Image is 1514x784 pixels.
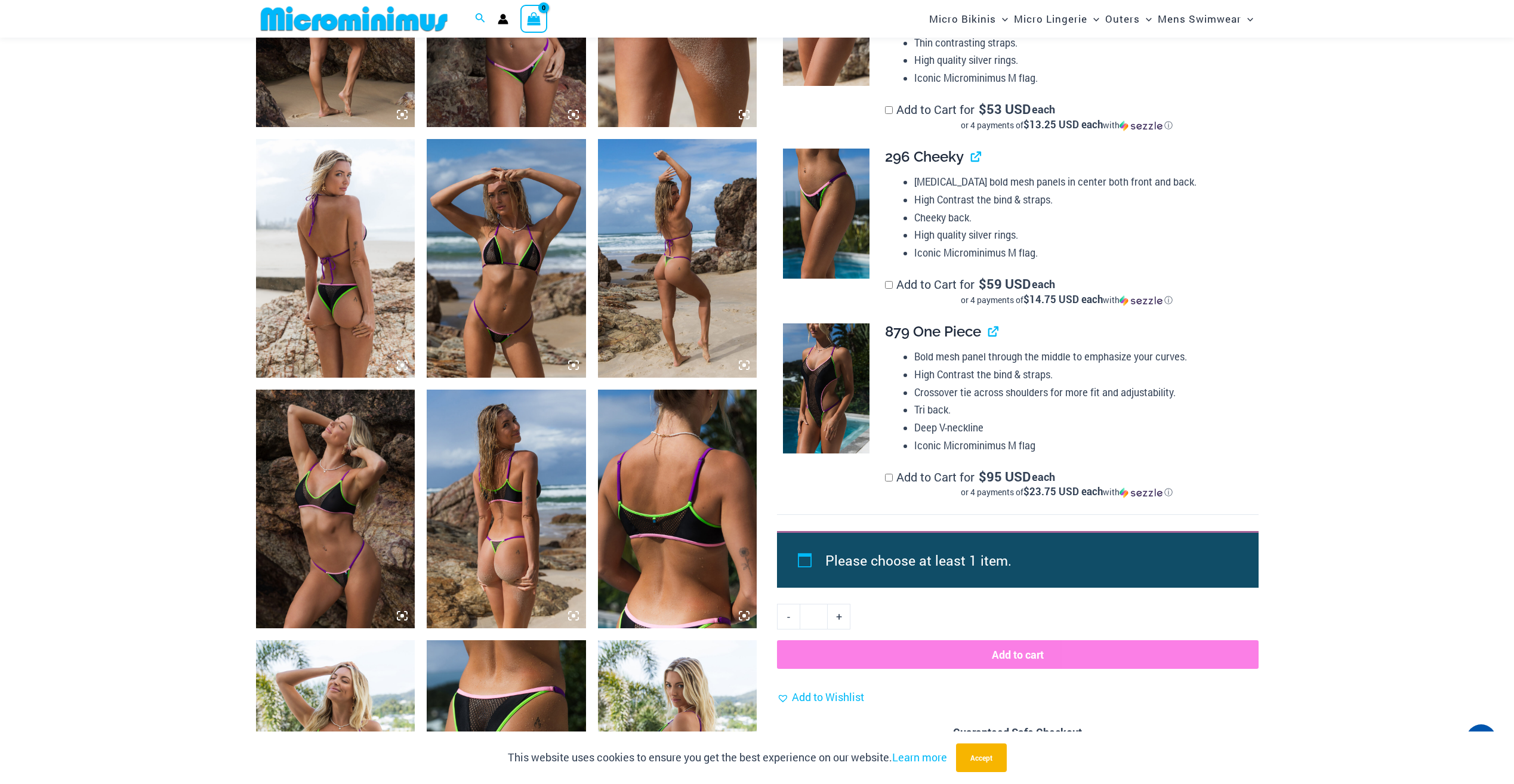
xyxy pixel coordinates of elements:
[825,547,1231,574] li: Please choose at least 1 item.
[1241,4,1253,34] span: Menu Toggle
[1105,4,1140,34] span: Outers
[1155,4,1256,34] a: Mens SwimwearMenu ToggleMenu Toggle
[520,5,548,32] a: View Shopping Cart, empty
[979,278,1031,290] span: 59 USD
[885,119,1248,131] div: or 4 payments of with
[979,471,1031,483] span: 95 USD
[1023,292,1103,306] span: $14.75 USD each
[777,640,1258,669] button: Add to cart
[256,5,452,32] img: MM SHOP LOGO FLAT
[508,749,947,767] p: This website uses cookies to ensure you get the best experience on our website.
[914,191,1248,209] li: High Contrast the bind & straps.
[885,486,1248,498] div: or 4 payments of$23.75 USD eachwithSezzle Click to learn more about Sezzle
[1140,4,1152,34] span: Menu Toggle
[914,209,1248,227] li: Cheeky back.
[1023,118,1103,131] span: $13.25 USD each
[956,743,1007,772] button: Accept
[929,4,996,34] span: Micro Bikinis
[1011,4,1102,34] a: Micro LingerieMenu ToggleMenu Toggle
[598,139,757,378] img: Reckless Neon Crush Black Neon 306 Tri Top 466 Thong
[885,294,1248,306] div: or 4 payments of$14.75 USD eachwithSezzle Click to learn more about Sezzle
[1087,4,1099,34] span: Menu Toggle
[427,390,586,628] img: Reckless Neon Crush Black Neon 349 Crop Top 466 Thong
[1032,278,1055,290] span: each
[996,4,1008,34] span: Menu Toggle
[828,604,850,629] a: +
[885,106,893,114] input: Add to Cart for$53 USD eachor 4 payments of$13.25 USD eachwithSezzle Click to learn more about Se...
[1032,103,1055,115] span: each
[914,348,1248,366] li: Bold mesh panel through the middle to emphasize your curves.
[1014,4,1087,34] span: Micro Lingerie
[1032,471,1055,483] span: each
[914,69,1248,87] li: Iconic Microminimus M flag.
[598,390,757,628] img: Reckless Neon Crush Black Neon 349 Crop Top
[914,226,1248,244] li: High quality silver rings.
[792,690,864,704] span: Add to Wishlist
[777,689,864,706] a: Add to Wishlist
[885,276,1248,306] label: Add to Cart for
[256,390,415,628] img: Reckless Neon Crush Black Neon 349 Crop Top 466 Thong
[885,323,981,340] span: 879 One Piece
[1120,295,1163,306] img: Sezzle
[885,148,964,165] span: 296 Cheeky
[1120,121,1163,131] img: Sezzle
[427,139,586,378] img: Reckless Neon Crush Black Neon 306 Tri Top 466 Thong
[885,119,1248,131] div: or 4 payments of$13.25 USD eachwithSezzle Click to learn more about Sezzle
[885,486,1248,498] div: or 4 payments of with
[914,173,1248,191] li: [MEDICAL_DATA] bold mesh panels in center both front and back.
[783,323,869,453] img: Reckless Neon Crush Black Neon 879 One Piece
[1158,4,1241,34] span: Mens Swimwear
[1120,487,1163,498] img: Sezzle
[885,469,1248,499] label: Add to Cart for
[914,366,1248,384] li: High Contrast the bind & straps.
[256,139,415,378] img: Reckless Neon Crush Black Neon 306 Tri Top 296 Cheeky
[800,604,828,629] input: Product quantity
[914,51,1248,69] li: High quality silver rings.
[885,101,1248,131] label: Add to Cart for
[914,244,1248,262] li: Iconic Microminimus M flag.
[892,750,947,764] a: Learn more
[924,2,1259,36] nav: Site Navigation
[979,100,986,118] span: $
[498,14,508,24] a: Account icon link
[885,474,893,481] input: Add to Cart for$95 USD eachor 4 payments of$23.75 USD eachwithSezzle Click to learn more about Se...
[914,419,1248,437] li: Deep V-neckline
[914,401,1248,419] li: Tri back.
[979,103,1031,115] span: 53 USD
[885,281,893,289] input: Add to Cart for$59 USD eachor 4 payments of$14.75 USD eachwithSezzle Click to learn more about Se...
[914,384,1248,402] li: Crossover tie across shoulders for more fit and adjustability.
[885,294,1248,306] div: or 4 payments of with
[914,34,1248,52] li: Thin contrasting straps.
[979,468,986,485] span: $
[475,11,486,27] a: Search icon link
[948,724,1087,742] legend: Guaranteed Safe Checkout
[979,275,986,292] span: $
[914,437,1248,455] li: Iconic Microminimus M flag
[777,604,800,629] a: -
[783,149,869,279] img: Reckless Neon Crush Black Neon 296 Cheeky
[1102,4,1155,34] a: OutersMenu ToggleMenu Toggle
[926,4,1011,34] a: Micro BikinisMenu ToggleMenu Toggle
[1023,484,1103,498] span: $23.75 USD each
